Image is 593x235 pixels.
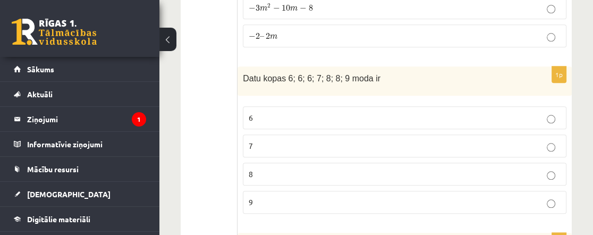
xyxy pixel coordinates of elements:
span: 3 [256,5,260,11]
span: Aktuāli [27,89,53,99]
input: 8 [547,171,555,180]
span: m [260,6,267,11]
span: 2 [256,33,260,39]
a: Ziņojumi1 [14,107,146,131]
a: Mācību resursi [14,157,146,181]
span: 8 [249,169,253,179]
i: 1 [132,112,146,127]
span: m [290,6,298,11]
span: Digitālie materiāli [27,214,90,224]
span: 9 [249,197,253,207]
input: 6 [547,115,555,123]
legend: Ziņojumi [27,107,146,131]
span: − [300,5,307,12]
a: Aktuāli [14,82,146,106]
span: [DEMOGRAPHIC_DATA] [27,189,111,199]
a: Digitālie materiāli [14,207,146,231]
span: Datu kopas 6; 6; 6; 7; 8; 8; 9 moda ir [243,74,380,83]
span: − [249,5,256,12]
a: [DEMOGRAPHIC_DATA] [14,182,146,206]
a: Rīgas 1. Tālmācības vidusskola [12,19,97,45]
input: 7 [547,143,555,152]
span: m [270,35,277,39]
legend: Informatīvie ziņojumi [27,132,146,156]
span: − [273,5,280,12]
span: 2 [266,33,270,39]
span: 6 [249,113,253,122]
p: 1p [552,66,566,83]
span: 8 [308,5,312,11]
span: Mācību resursi [27,164,79,174]
a: Informatīvie ziņojumi [14,132,146,156]
input: 9 [547,199,555,208]
span: Sākums [27,64,54,74]
span: – [260,36,264,39]
span: 7 [249,141,253,150]
span: 2 [267,4,270,9]
a: Sākums [14,57,146,81]
span: − [249,33,256,40]
span: 10 [282,5,290,11]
